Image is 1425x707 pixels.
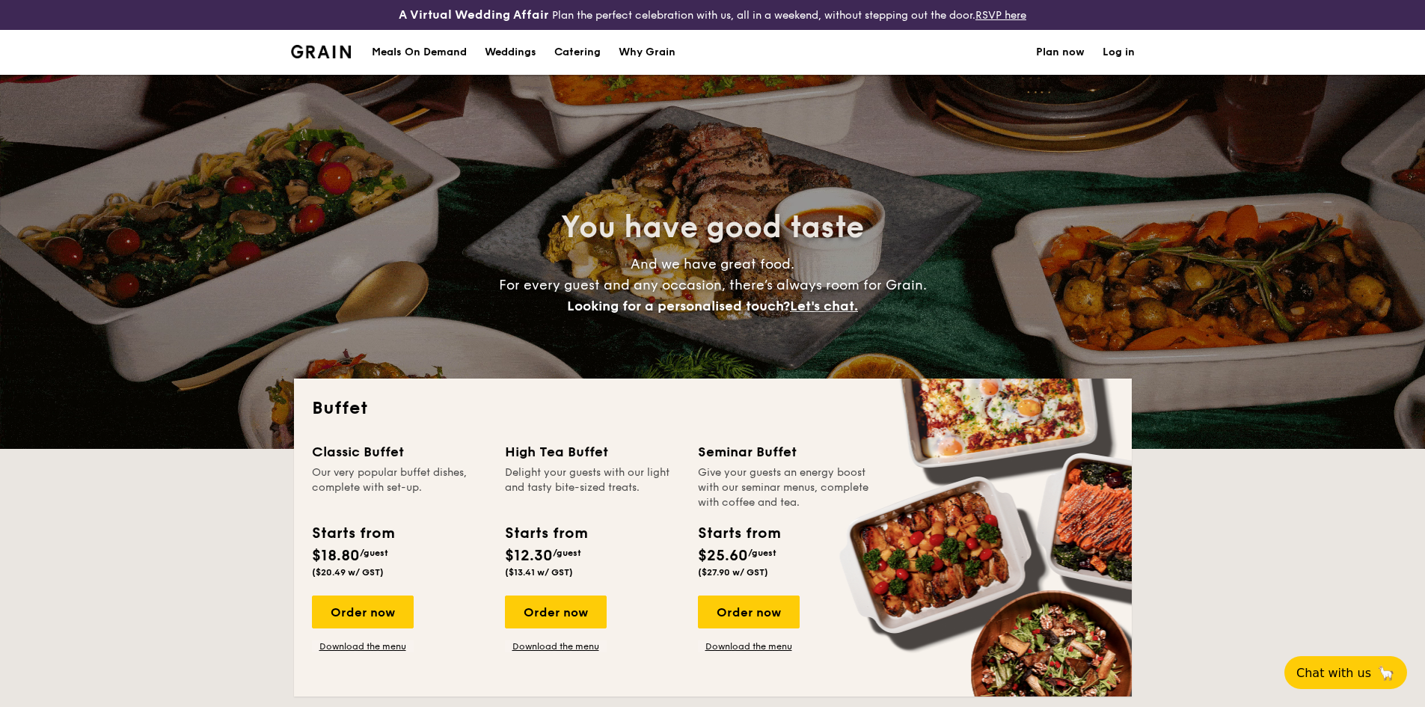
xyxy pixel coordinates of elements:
[312,522,393,545] div: Starts from
[399,6,549,24] h4: A Virtual Wedding Affair
[698,441,873,462] div: Seminar Buffet
[1296,666,1371,680] span: Chat with us
[1377,664,1395,682] span: 🦙
[1284,656,1407,689] button: Chat with us🦙
[1103,30,1135,75] a: Log in
[975,9,1026,22] a: RSVP here
[505,522,586,545] div: Starts from
[291,45,352,58] a: Logotype
[619,30,675,75] div: Why Grain
[312,465,487,510] div: Our very popular buffet dishes, complete with set-up.
[698,465,873,510] div: Give your guests an energy boost with our seminar menus, complete with coffee and tea.
[291,45,352,58] img: Grain
[505,465,680,510] div: Delight your guests with our light and tasty bite-sized treats.
[567,298,790,314] span: Looking for a personalised touch?
[505,567,573,578] span: ($13.41 w/ GST)
[505,640,607,652] a: Download the menu
[485,30,536,75] div: Weddings
[698,567,768,578] span: ($27.90 w/ GST)
[545,30,610,75] a: Catering
[561,209,864,245] span: You have good taste
[748,548,776,558] span: /guest
[312,547,360,565] span: $18.80
[363,30,476,75] a: Meals On Demand
[360,548,388,558] span: /guest
[698,596,800,628] div: Order now
[698,522,779,545] div: Starts from
[312,441,487,462] div: Classic Buffet
[698,547,748,565] span: $25.60
[505,547,553,565] span: $12.30
[505,441,680,462] div: High Tea Buffet
[554,30,601,75] h1: Catering
[1036,30,1085,75] a: Plan now
[505,596,607,628] div: Order now
[610,30,684,75] a: Why Grain
[790,298,858,314] span: Let's chat.
[282,6,1144,24] div: Plan the perfect celebration with us, all in a weekend, without stepping out the door.
[476,30,545,75] a: Weddings
[312,596,414,628] div: Order now
[553,548,581,558] span: /guest
[372,30,467,75] div: Meals On Demand
[312,397,1114,420] h2: Buffet
[499,256,927,314] span: And we have great food. For every guest and any occasion, there’s always room for Grain.
[312,567,384,578] span: ($20.49 w/ GST)
[698,640,800,652] a: Download the menu
[312,640,414,652] a: Download the menu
